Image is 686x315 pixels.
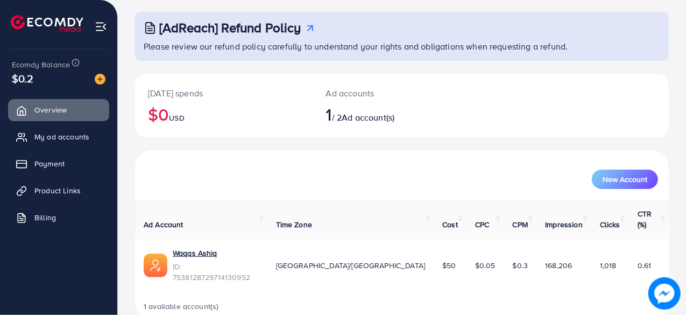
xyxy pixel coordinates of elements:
span: CTR (%) [638,208,652,230]
img: image [95,74,105,85]
span: $0.05 [475,260,496,271]
span: 1 [326,102,332,127]
span: Product Links [34,185,81,196]
span: New Account [603,176,647,183]
p: Ad accounts [326,87,434,100]
span: Clicks [600,219,620,230]
img: ic-ads-acc.e4c84228.svg [144,254,167,277]
span: ID: 7538128729714130952 [173,261,259,283]
span: Impression [545,219,583,230]
p: Please review our refund policy carefully to understand your rights and obligations when requesti... [144,40,662,53]
span: [GEOGRAPHIC_DATA]/[GEOGRAPHIC_DATA] [276,260,426,271]
a: Waqas Ashiq [173,248,217,258]
span: My ad accounts [34,131,89,142]
a: Payment [8,153,109,174]
span: Time Zone [276,219,312,230]
img: menu [95,20,107,33]
span: Payment [34,158,65,169]
span: $0.3 [513,260,528,271]
span: Billing [34,212,56,223]
span: Ecomdy Balance [12,59,70,70]
button: New Account [592,170,658,189]
h3: [AdReach] Refund Policy [159,20,301,36]
span: Cost [442,219,458,230]
span: 1 available account(s) [144,301,219,312]
span: CPM [513,219,528,230]
h2: $0 [148,104,300,124]
span: $50 [442,260,456,271]
span: $0.2 [12,71,34,86]
span: Overview [34,104,67,115]
span: USD [169,113,184,123]
span: Ad Account [144,219,183,230]
img: logo [11,15,83,32]
a: Billing [8,207,109,228]
span: Ad account(s) [342,111,394,123]
span: 1,018 [600,260,617,271]
span: 0.61 [638,260,652,271]
h2: / 2 [326,104,434,124]
a: Overview [8,99,109,121]
img: image [649,278,680,309]
p: [DATE] spends [148,87,300,100]
a: My ad accounts [8,126,109,148]
a: Product Links [8,180,109,201]
span: CPC [475,219,489,230]
span: 168,206 [545,260,572,271]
